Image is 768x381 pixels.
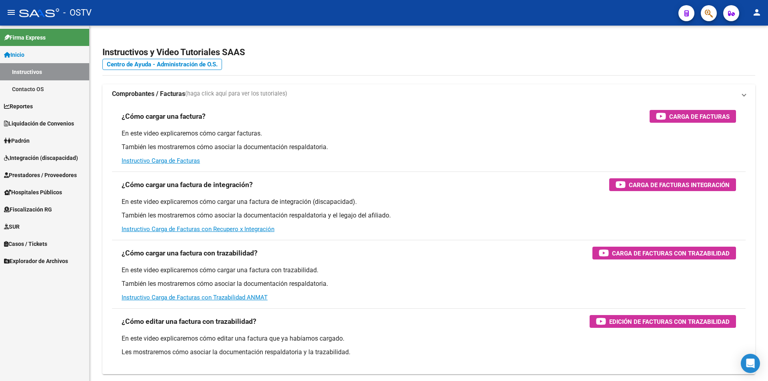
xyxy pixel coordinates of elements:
span: Firma Express [4,33,46,42]
span: SUR [4,222,20,231]
mat-icon: menu [6,8,16,17]
span: Integración (discapacidad) [4,154,78,162]
p: Les mostraremos cómo asociar la documentación respaldatoria y la trazabilidad. [122,348,736,357]
span: (haga click aquí para ver los tutoriales) [185,90,287,98]
button: Edición de Facturas con Trazabilidad [590,315,736,328]
p: También les mostraremos cómo asociar la documentación respaldatoria. [122,143,736,152]
p: En este video explicaremos cómo cargar facturas. [122,129,736,138]
a: Instructivo Carga de Facturas con Trazabilidad ANMAT [122,294,268,301]
span: Hospitales Públicos [4,188,62,197]
span: Inicio [4,50,24,59]
h3: ¿Cómo cargar una factura de integración? [122,179,253,190]
button: Carga de Facturas Integración [609,178,736,191]
p: También les mostraremos cómo asociar la documentación respaldatoria y el legajo del afiliado. [122,211,736,220]
span: Reportes [4,102,33,111]
span: Padrón [4,136,30,145]
a: Centro de Ayuda - Administración de O.S. [102,59,222,70]
span: Carga de Facturas con Trazabilidad [612,248,730,258]
span: Liquidación de Convenios [4,119,74,128]
span: Edición de Facturas con Trazabilidad [609,317,730,327]
span: - OSTV [63,4,92,22]
button: Carga de Facturas con Trazabilidad [592,247,736,259]
a: Instructivo Carga de Facturas [122,157,200,164]
p: También les mostraremos cómo asociar la documentación respaldatoria. [122,279,736,288]
span: Carga de Facturas [669,112,730,122]
button: Carga de Facturas [650,110,736,123]
span: Explorador de Archivos [4,257,68,265]
span: Prestadores / Proveedores [4,171,77,180]
h3: ¿Cómo cargar una factura? [122,111,206,122]
div: Comprobantes / Facturas(haga click aquí para ver los tutoriales) [102,104,755,374]
mat-icon: person [752,8,762,17]
p: En este video explicaremos cómo cargar una factura con trazabilidad. [122,266,736,275]
p: En este video explicaremos cómo cargar una factura de integración (discapacidad). [122,197,736,206]
a: Instructivo Carga de Facturas con Recupero x Integración [122,225,274,233]
span: Casos / Tickets [4,239,47,248]
p: En este video explicaremos cómo editar una factura que ya habíamos cargado. [122,334,736,343]
h3: ¿Cómo editar una factura con trazabilidad? [122,316,256,327]
span: Carga de Facturas Integración [629,180,730,190]
span: Fiscalización RG [4,205,52,214]
h3: ¿Cómo cargar una factura con trazabilidad? [122,247,258,259]
mat-expansion-panel-header: Comprobantes / Facturas(haga click aquí para ver los tutoriales) [102,84,755,104]
h2: Instructivos y Video Tutoriales SAAS [102,45,755,60]
strong: Comprobantes / Facturas [112,90,185,98]
div: Open Intercom Messenger [741,354,760,373]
